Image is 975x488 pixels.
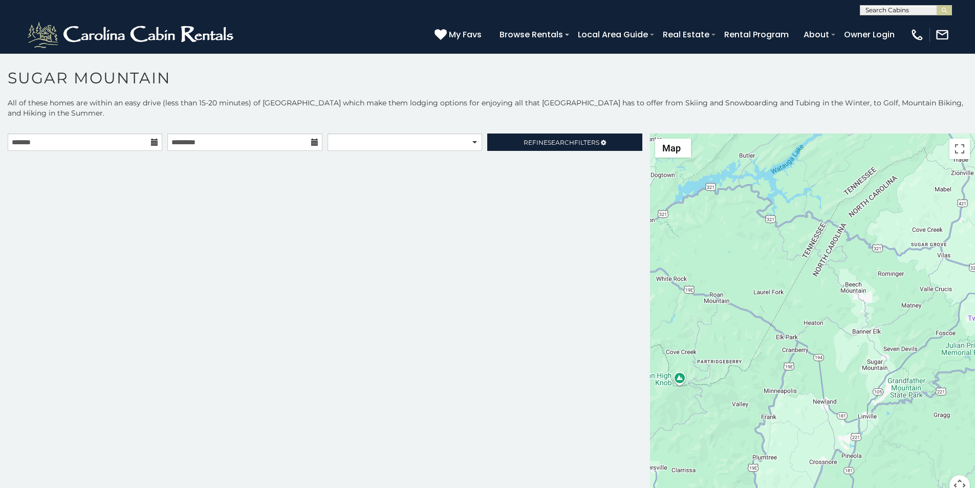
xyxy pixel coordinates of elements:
img: mail-regular-white.png [935,28,949,42]
span: Map [662,143,681,153]
a: Browse Rentals [494,26,568,43]
a: Owner Login [839,26,900,43]
img: phone-regular-white.png [910,28,924,42]
img: White-1-2.png [26,19,238,50]
a: Local Area Guide [573,26,653,43]
a: Rental Program [719,26,794,43]
span: My Favs [449,28,482,41]
button: Change map style [655,139,691,158]
span: Search [548,139,574,146]
span: Refine Filters [524,139,599,146]
a: About [798,26,834,43]
a: My Favs [435,28,484,41]
a: RefineSearchFilters [487,134,642,151]
a: Real Estate [658,26,714,43]
button: Toggle fullscreen view [949,139,970,159]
